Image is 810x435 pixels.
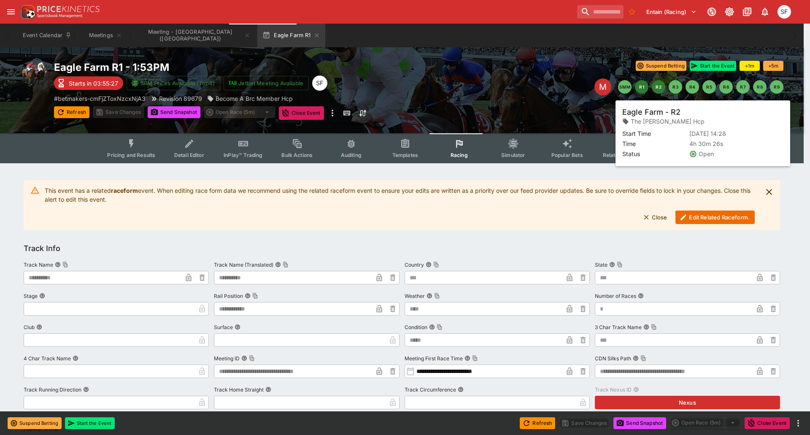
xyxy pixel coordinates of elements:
img: Sportsbook Management [37,14,83,18]
p: Meeting First Race Time [405,355,463,362]
p: Country [405,261,424,268]
img: PriceKinetics [37,6,100,12]
span: Pricing and Results [107,152,155,158]
input: search [577,5,624,19]
button: open drawer [3,4,19,19]
span: Detail Editor [174,152,204,158]
button: Copy To Clipboard [249,355,255,361]
button: Start the Event [65,417,115,429]
p: Overtype [674,109,697,118]
p: Meeting ID [214,355,240,362]
p: Surface [214,324,233,331]
span: Auditing [341,152,362,158]
p: 4 Char Track Name [24,355,71,362]
button: SRM Prices Available (Top4) [127,76,220,90]
button: more [793,418,803,428]
button: R2 [652,80,665,94]
button: +5m [763,61,783,71]
div: Edit Meeting [594,78,611,95]
div: Start From [660,107,783,120]
button: Meeting - Eagle Farm (AUS) [134,24,256,47]
h2: Copy To Clipboard [54,61,419,74]
img: jetbet-logo.svg [228,79,237,87]
strong: raceform [111,187,138,194]
button: +1m [740,61,760,71]
div: Event type filters [100,133,703,163]
div: Sugaluopea Filipaina [312,76,327,91]
button: Start the Event [690,61,736,71]
button: Edit Related Raceform. [675,211,755,224]
p: CDN Silks Path [595,355,631,362]
span: Related Events [603,152,640,158]
p: Club [24,324,35,331]
button: Copy To Clipboard [651,324,657,330]
button: Event Calendar [18,24,77,47]
button: Refresh [54,106,89,118]
div: Sugaluopea Filipaina [778,5,791,19]
p: Condition [405,324,427,331]
nav: pagination navigation [618,80,783,94]
button: Send Snapshot [148,106,200,118]
button: SMM [618,80,632,94]
p: Track Name [24,261,53,268]
button: more [327,106,337,120]
div: This event has a related event. When editing race form data we recommend using the related racefo... [45,183,755,227]
span: Popular Bets [551,152,583,158]
button: Copy To Clipboard [472,355,478,361]
button: Select Tenant [641,5,702,19]
button: Toggle light/dark mode [722,4,737,19]
button: Connected to PK [704,4,719,19]
p: Track Home Straight [214,386,264,393]
p: Auto-Save [753,109,780,118]
button: Close Event [279,106,324,120]
img: horse_racing.png [20,61,47,88]
p: Become A Brc Member Hcp [216,94,293,103]
button: R4 [686,80,699,94]
button: R3 [669,80,682,94]
p: Track Running Direction [24,386,81,393]
p: 3 Char Track Name [595,324,642,331]
button: Close [638,211,672,224]
button: Eagle Farm R1 [257,24,325,47]
span: Bulk Actions [281,152,313,158]
button: close [761,184,777,200]
button: R5 [702,80,716,94]
button: Documentation [740,4,755,19]
button: Meetings [78,24,132,47]
button: Copy To Clipboard [252,293,258,299]
span: System Controls [655,152,696,158]
button: No Bookmarks [625,5,639,19]
button: Send Snapshot [613,417,666,429]
button: Copy To Clipboard [62,262,68,267]
button: Close Event [745,417,790,429]
p: Track Circumference [405,386,456,393]
p: State [595,261,607,268]
button: Copy To Clipboard [434,293,440,299]
span: Templates [392,152,418,158]
p: Rail Position [214,292,243,300]
p: Starts in 03:55:27 [69,79,118,88]
h5: Track Info [24,243,60,253]
button: Suspend Betting [636,61,686,71]
button: R1 [635,80,648,94]
button: Refresh [520,417,555,429]
button: R8 [753,80,767,94]
button: Notifications [757,4,772,19]
p: Track Nexus ID [595,386,632,393]
button: Jetbet Meeting Available [224,76,309,90]
span: Simulator [501,152,525,158]
button: Sugaluopea Filipaina [775,3,794,21]
button: Suspend Betting [8,417,62,429]
p: Revision 89679 [159,94,202,103]
p: Track Name (Translated) [214,261,273,268]
div: split button [670,417,741,429]
button: R7 [736,80,750,94]
p: Copy To Clipboard [54,94,146,103]
img: PriceKinetics Logo [19,3,35,20]
p: Stage [24,292,38,300]
div: split button [204,106,275,118]
button: R6 [719,80,733,94]
button: Copy To Clipboard [640,355,646,361]
button: Copy To Clipboard [433,262,439,267]
p: Weather [405,292,425,300]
